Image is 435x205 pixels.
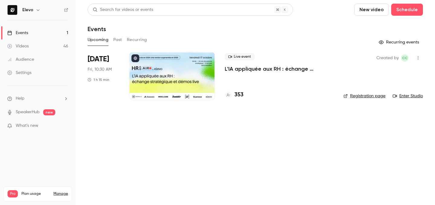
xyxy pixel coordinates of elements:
[8,190,18,197] span: Pro
[402,54,408,62] span: CC
[16,95,24,102] span: Help
[88,35,108,45] button: Upcoming
[93,7,153,13] div: Search for videos or events
[391,4,423,16] button: Schedule
[7,43,29,49] div: Videos
[16,123,38,129] span: What's new
[22,7,33,13] h6: Elevo
[354,4,389,16] button: New video
[8,5,17,15] img: Elevo
[88,25,106,33] h1: Events
[43,109,55,115] span: new
[393,93,423,99] a: Enter Studio
[16,109,40,115] a: SpeakerHub
[53,191,68,196] a: Manage
[225,53,255,60] span: Live event
[343,93,385,99] a: Registration page
[7,56,34,62] div: Audience
[234,91,243,99] h4: 353
[113,35,122,45] button: Past
[225,65,334,72] a: L'IA appliquée aux RH : échange stratégique et démos live.
[88,77,109,82] div: 1 h 15 min
[88,52,119,100] div: Oct 17 Fri, 10:30 AM (Europe/Paris)
[127,35,147,45] button: Recurring
[7,30,28,36] div: Events
[376,54,399,62] span: Created by
[401,54,408,62] span: Clara Courtillier
[7,95,68,102] li: help-dropdown-opener
[376,37,423,47] button: Recurring events
[88,54,109,64] span: [DATE]
[7,70,31,76] div: Settings
[225,91,243,99] a: 353
[88,66,112,72] span: Fri, 10:30 AM
[21,191,50,196] span: Plan usage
